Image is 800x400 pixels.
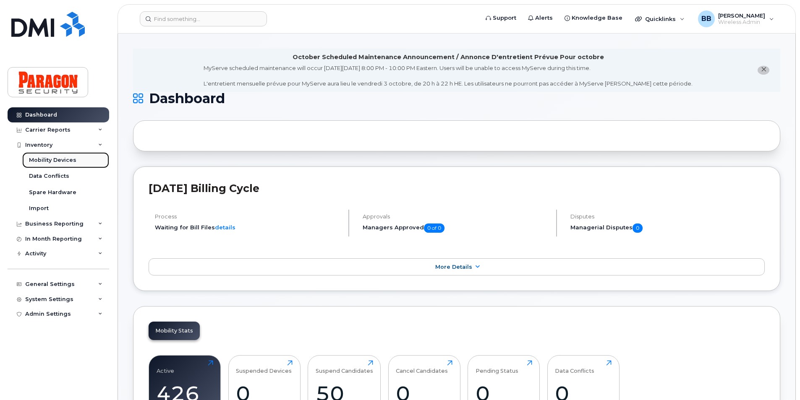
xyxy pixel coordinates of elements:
[157,360,174,374] div: Active
[155,213,341,220] h4: Process
[316,360,373,374] div: Suspend Candidates
[204,64,693,88] div: MyServe scheduled maintenance will occur [DATE][DATE] 8:00 PM - 10:00 PM Eastern. Users will be u...
[215,224,235,231] a: details
[476,360,518,374] div: Pending Status
[363,213,549,220] h4: Approvals
[155,223,341,231] li: Waiting for Bill Files
[633,223,643,233] span: 0
[363,223,549,233] h5: Managers Approved
[758,66,769,75] button: close notification
[236,360,292,374] div: Suspended Devices
[396,360,448,374] div: Cancel Candidates
[570,213,765,220] h4: Disputes
[149,92,225,105] span: Dashboard
[293,53,604,62] div: October Scheduled Maintenance Announcement / Annonce D'entretient Prévue Pour octobre
[570,223,765,233] h5: Managerial Disputes
[424,223,444,233] span: 0 of 0
[435,264,472,270] span: More Details
[555,360,594,374] div: Data Conflicts
[149,182,765,195] h2: [DATE] Billing Cycle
